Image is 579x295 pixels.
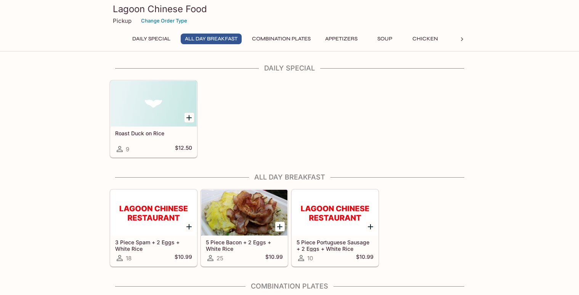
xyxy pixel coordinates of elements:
button: Change Order Type [138,15,191,27]
span: 10 [307,255,313,262]
button: Beef [449,34,483,44]
div: 5 Piece Bacon + 2 Eggs + White Rice [201,190,287,236]
h3: Lagoon Chinese Food [113,3,467,15]
button: Add Roast Duck on Rice [184,113,194,122]
button: Add 3 Piece Spam + 2 Eggs + White Rice [184,222,194,231]
h5: 5 Piece Portuguese Sausage + 2 Eggs + White Rice [297,239,374,252]
h4: Daily Special [110,64,470,72]
button: Soup [368,34,402,44]
h5: 3 Piece Spam + 2 Eggs + White Rice [115,239,192,252]
button: Add 5 Piece Portuguese Sausage + 2 Eggs + White Rice [366,222,375,231]
span: 18 [126,255,132,262]
span: 9 [126,146,129,153]
h4: Combination Plates [110,282,470,290]
div: 5 Piece Portuguese Sausage + 2 Eggs + White Rice [292,190,378,236]
span: 25 [217,255,223,262]
h5: $12.50 [175,144,192,154]
button: Chicken [408,34,443,44]
button: Daily Special [128,34,175,44]
a: 5 Piece Portuguese Sausage + 2 Eggs + White Rice10$10.99 [292,189,379,266]
h5: $10.99 [265,253,283,263]
div: Roast Duck on Rice [111,81,197,127]
a: Roast Duck on Rice9$12.50 [110,80,197,157]
h5: Roast Duck on Rice [115,130,192,136]
p: Pickup [113,17,132,24]
button: Appetizers [321,34,362,44]
button: Add 5 Piece Bacon + 2 Eggs + White Rice [275,222,285,231]
button: All Day Breakfast [181,34,242,44]
a: 3 Piece Spam + 2 Eggs + White Rice18$10.99 [110,189,197,266]
a: 5 Piece Bacon + 2 Eggs + White Rice25$10.99 [201,189,288,266]
h5: $10.99 [356,253,374,263]
h5: $10.99 [175,253,192,263]
h5: 5 Piece Bacon + 2 Eggs + White Rice [206,239,283,252]
button: Combination Plates [248,34,315,44]
div: 3 Piece Spam + 2 Eggs + White Rice [111,190,197,236]
h4: All Day Breakfast [110,173,470,181]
